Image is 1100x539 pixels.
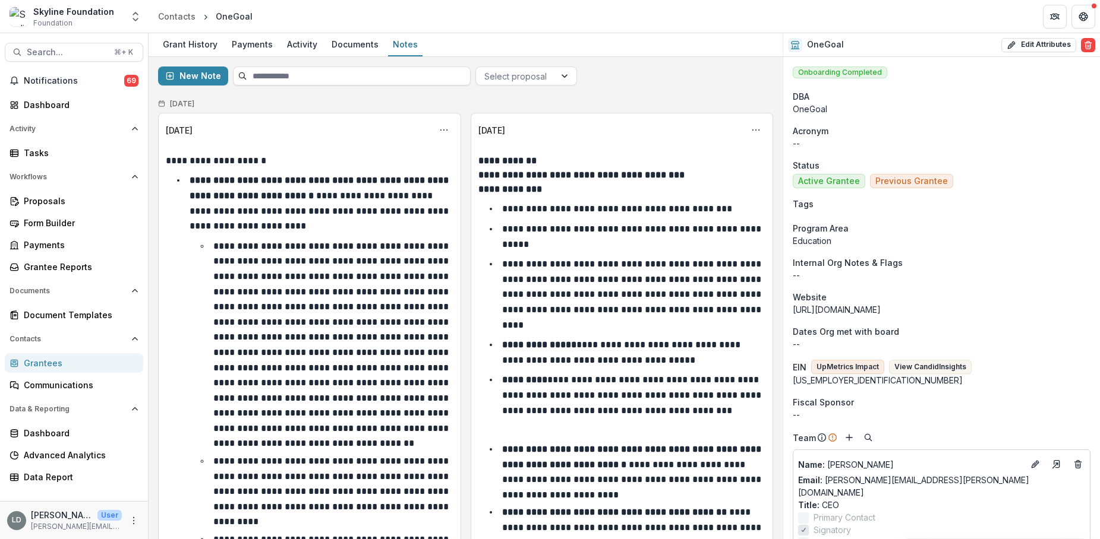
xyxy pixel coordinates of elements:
p: -- [793,338,1090,350]
span: Tags [793,198,814,210]
div: Documents [327,36,383,53]
a: Form Builder [5,213,143,233]
button: Search... [5,43,143,62]
img: Skyline Foundation [10,7,29,26]
span: Website [793,291,827,303]
div: Grantee Reports [24,261,134,273]
a: Tasks [5,143,143,163]
a: Go to contact [1047,455,1066,474]
p: User [97,510,122,521]
div: ⌘ + K [112,46,135,59]
p: Education [793,234,1090,247]
div: Grantees [24,357,134,369]
a: Activity [282,33,322,56]
p: -- [793,269,1090,281]
button: Get Help [1071,5,1095,28]
button: Edit Attributes [1001,38,1076,52]
div: Payments [227,36,278,53]
div: Activity [282,36,322,53]
span: Foundation [33,18,73,28]
button: Notifications69 [5,71,143,90]
a: Communications [5,375,143,395]
button: View CandidInsights [889,360,972,374]
div: Contacts [158,10,196,23]
span: Email: [798,475,822,485]
div: Data Report [24,471,134,483]
button: Open Workflows [5,167,143,186]
p: [PERSON_NAME] [31,509,93,521]
div: Grant History [158,36,222,53]
div: Advanced Analytics [24,449,134,461]
div: Notes [388,36,423,53]
button: Partners [1043,5,1067,28]
a: Name: [PERSON_NAME] [798,458,1023,471]
a: Contacts [153,8,200,25]
div: Dashboard [24,427,134,439]
span: Primary Contact [814,511,875,524]
div: OneGoal [793,103,1090,115]
span: Fiscal Sponsor [793,396,854,408]
span: Onboarding Completed [793,66,887,78]
span: DBA [793,90,809,103]
button: Open Contacts [5,329,143,348]
button: UpMetrics Impact [811,360,884,374]
a: Grantees [5,353,143,373]
button: Open entity switcher [127,5,144,28]
span: Internal Org Notes & Flags [793,256,903,269]
span: Previous Grantee [875,176,948,186]
nav: breadcrumb [153,8,257,25]
p: -- [793,137,1090,150]
button: Delete [1081,38,1095,52]
div: Skyline Foundation [33,5,114,18]
a: Email: [PERSON_NAME][EMAIL_ADDRESS][PERSON_NAME][DOMAIN_NAME] [798,474,1085,499]
span: Notifications [24,76,124,86]
p: [PERSON_NAME] [798,458,1023,471]
span: Title : [798,500,820,510]
div: [DATE] [478,124,505,137]
button: Edit [1028,457,1042,471]
a: Grant History [158,33,222,56]
h2: [DATE] [170,100,194,108]
div: Document Templates [24,309,134,321]
span: Contacts [10,335,127,343]
span: Active Grantee [798,176,860,186]
span: Data & Reporting [10,405,127,413]
a: Documents [327,33,383,56]
a: Payments [227,33,278,56]
span: Documents [10,287,127,295]
h2: OneGoal [807,40,844,50]
span: Workflows [10,173,127,181]
span: Dates Org met with board [793,325,899,338]
button: More [127,513,141,528]
button: Deletes [1071,457,1085,471]
div: Communications [24,379,134,391]
a: Payments [5,235,143,255]
button: Open Documents [5,281,143,300]
button: Options [434,121,453,139]
a: [URL][DOMAIN_NAME] [793,305,881,315]
div: Payments [24,239,134,251]
span: Name : [798,459,825,470]
p: CEO [798,499,1085,511]
span: Activity [10,125,127,133]
div: Tasks [24,147,134,159]
span: Signatory [814,524,851,536]
button: Open Data & Reporting [5,400,143,418]
div: [US_EMPLOYER_IDENTIFICATION_NUMBER] [793,374,1090,386]
div: Dashboard [24,99,134,111]
a: Dashboard [5,423,143,443]
span: Search... [27,47,107,58]
span: 69 [124,75,138,87]
div: Proposals [24,195,134,207]
div: -- [793,408,1090,421]
a: Document Templates [5,305,143,325]
p: [PERSON_NAME][EMAIL_ADDRESS][DOMAIN_NAME] [31,521,122,532]
span: Status [793,159,820,172]
a: Advanced Analytics [5,445,143,465]
a: Grantee Reports [5,257,143,277]
button: Options [746,121,765,139]
div: Lisa Dinh [12,516,21,524]
div: Form Builder [24,217,134,229]
div: [DATE] [166,124,193,137]
a: Notes [388,33,423,56]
